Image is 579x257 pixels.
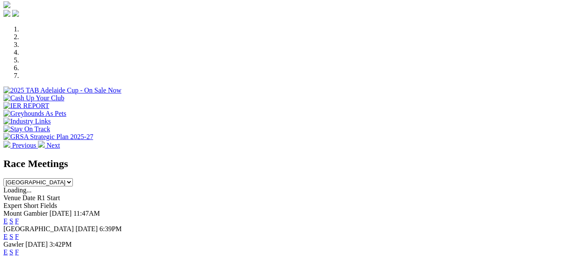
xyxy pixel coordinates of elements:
a: E [3,233,8,240]
span: Gawler [3,241,24,248]
a: F [15,233,19,240]
span: Short [24,202,39,209]
img: Cash Up Your Club [3,94,64,102]
a: Previous [3,142,38,149]
img: Greyhounds As Pets [3,110,66,118]
span: Previous [12,142,36,149]
span: Expert [3,202,22,209]
a: S [9,248,13,256]
h2: Race Meetings [3,158,576,170]
a: E [3,248,8,256]
img: Stay On Track [3,125,50,133]
a: S [9,233,13,240]
span: [GEOGRAPHIC_DATA] [3,225,74,232]
img: 2025 TAB Adelaide Cup - On Sale Now [3,87,122,94]
img: twitter.svg [12,10,19,17]
img: facebook.svg [3,10,10,17]
span: Loading... [3,186,31,194]
span: [DATE] [50,210,72,217]
img: Industry Links [3,118,51,125]
img: GRSA Strategic Plan 2025-27 [3,133,93,141]
img: IER REPORT [3,102,49,110]
a: E [3,217,8,225]
a: F [15,248,19,256]
span: Fields [40,202,57,209]
a: F [15,217,19,225]
a: S [9,217,13,225]
span: Mount Gambier [3,210,48,217]
img: chevron-right-pager-white.svg [38,141,45,148]
span: R1 Start [37,194,60,201]
span: Venue [3,194,21,201]
span: 11:47AM [73,210,100,217]
span: Date [22,194,35,201]
span: [DATE] [75,225,98,232]
span: 3:42PM [50,241,72,248]
img: chevron-left-pager-white.svg [3,141,10,148]
span: [DATE] [25,241,48,248]
img: logo-grsa-white.png [3,1,10,8]
span: Next [47,142,60,149]
a: Next [38,142,60,149]
span: 6:39PM [100,225,122,232]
